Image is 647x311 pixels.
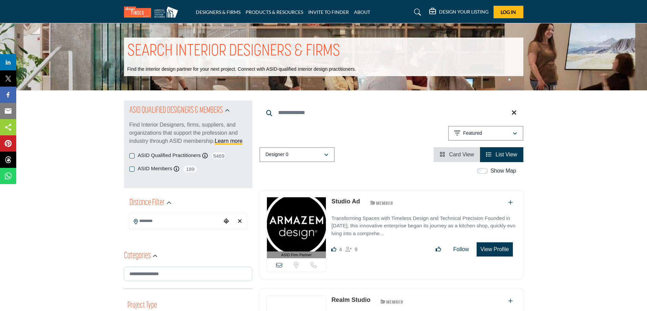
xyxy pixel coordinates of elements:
[449,152,474,157] span: Card View
[129,166,134,172] input: ASID Members checkbox
[501,9,516,15] span: Log In
[183,165,198,173] span: 189
[124,6,182,18] img: Site Logo
[127,66,356,73] p: Find the interior design partner for your next project. Connect with ASID-qualified interior desi...
[434,147,480,162] li: Card View
[211,152,226,160] span: 5469
[129,121,247,145] p: Find Interior Designers, firms, suppliers, and organizations that support the profession and indu...
[124,267,252,281] input: Search Category
[266,151,289,158] p: Designer 0
[196,9,241,15] a: DESIGNERS & FIRMS
[449,243,473,256] button: Follow
[463,130,482,137] p: Featured
[259,105,523,121] input: Search Keyword
[308,9,349,15] a: INVITE TO FINDER
[448,126,523,141] button: Featured
[480,147,523,162] li: List View
[429,8,488,16] div: DESIGN YOUR LISTING
[138,165,172,173] label: ASID Members
[246,9,303,15] a: PRODUCTS & RESOURCES
[508,298,513,304] a: Add To List
[486,152,517,157] a: View List
[331,215,516,238] p: Transforming Spaces with Timeless Design and Technical Precision Founded in [DATE], this innovati...
[431,243,445,256] button: Like listing
[331,296,370,303] a: Realm Studio
[408,7,425,18] a: Search
[331,295,370,305] p: Realm Studio
[339,246,342,252] span: 4
[267,197,326,251] img: Studio Ad
[221,214,231,229] div: Choose your current location
[129,153,134,158] input: ASID Qualified Practitioners checkbox
[331,210,516,238] a: Transforming Spaces with Timeless Design and Technical Precision Founded in [DATE], this innovati...
[127,41,340,62] h1: SEARCH INTERIOR DESIGNERS & FIRMS
[439,9,488,15] h5: DESIGN YOUR LISTING
[267,197,326,259] a: ASID Firm Partner
[354,9,370,15] a: ABOUT
[508,200,513,205] a: Add To List
[130,215,221,228] input: Search Location
[331,198,360,205] a: Studio Ad
[281,252,312,258] span: ASID Firm Partner
[496,152,517,157] span: List View
[491,167,516,175] label: Show Map
[215,138,243,144] a: Learn more
[129,197,165,209] h2: Distance Filter
[259,147,335,162] button: Designer 0
[138,152,201,159] label: ASID Qualified Practitioners
[346,245,357,253] div: Followers
[367,199,397,207] img: ASID Members Badge Icon
[477,242,513,257] button: View Profile
[331,247,336,252] i: Likes
[440,152,474,157] a: View Card
[331,197,360,206] p: Studio Ad
[355,246,357,252] span: 9
[124,250,151,262] h2: Categories
[494,6,523,18] button: Log In
[377,297,407,306] img: ASID Members Badge Icon
[129,105,223,117] h2: ASID QUALIFIED DESIGNERS & MEMBERS
[235,214,245,229] div: Clear search location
